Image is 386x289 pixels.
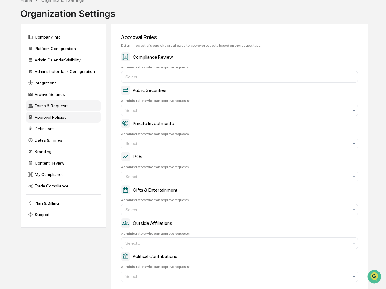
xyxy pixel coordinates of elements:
[26,77,101,88] div: Integrations
[21,3,115,19] div: Organization Settings
[12,87,38,93] span: Data Lookup
[121,252,358,261] div: Political Contributions
[6,77,11,81] div: 🖐️
[6,13,110,22] p: How can we help?
[6,88,11,93] div: 🔎
[367,269,383,285] iframe: Open customer support
[4,85,40,96] a: 🔎Data Lookup
[121,218,358,228] div: Outside Affiliations
[43,102,73,107] a: Powered byPylon
[121,52,358,61] div: Compliance Review
[44,77,49,81] div: 🗄️
[60,102,73,107] span: Pylon
[121,165,358,169] div: Administrators who can approve requests:
[4,74,41,84] a: 🖐️Preclearance
[26,158,101,168] div: Content Review
[12,76,39,82] span: Preclearance
[26,100,101,111] div: Forms & Requests
[26,198,101,209] div: Plan & Billing
[21,52,76,57] div: We're available if you need us!
[121,132,358,136] div: Administrators who can approve requests:
[50,76,75,82] span: Attestations
[103,48,110,55] button: Start new chat
[26,146,101,157] div: Branding
[121,86,358,95] div: Public Securities
[121,34,358,40] div: Approval Roles
[121,265,358,269] div: Administrators who can approve requests:
[26,181,101,191] div: Trade Compliance
[121,231,358,236] div: Administrators who can approve requests:
[26,89,101,100] div: Archive Settings
[121,119,358,128] div: Private Investments
[6,46,17,57] img: 1746055101610-c473b297-6a78-478c-a979-82029cc54cd1
[121,99,358,103] div: Administrators who can approve requests:
[121,152,358,161] div: IPOs
[26,32,101,42] div: Company Info
[121,185,358,194] div: Gifts & Entertainment
[21,46,99,52] div: Start new chat
[26,135,101,146] div: Dates & Times
[26,43,101,54] div: Platform Configuration
[121,65,358,69] div: Administrators who can approve requests:
[26,123,101,134] div: Definitions
[26,66,101,77] div: Administrator Task Configuration
[121,198,358,202] div: Administrators who can approve requests:
[26,112,101,123] div: Approval Policies
[26,169,101,180] div: My Compliance
[121,43,358,48] div: Determine a set of users who are allowed to approve requests based on the request type.
[26,55,101,65] div: Admin Calendar Visibility
[26,209,101,220] div: Support
[41,74,77,84] a: 🗄️Attestations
